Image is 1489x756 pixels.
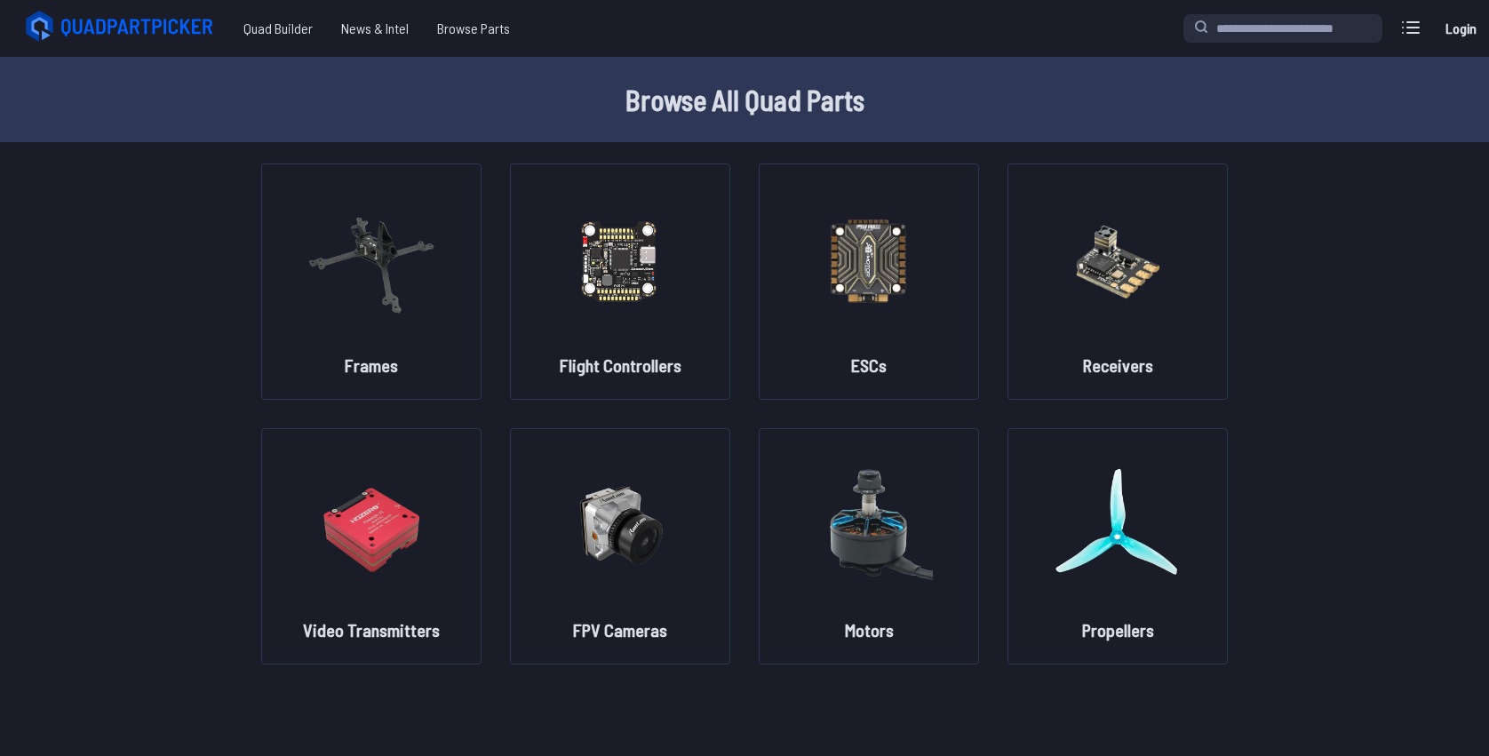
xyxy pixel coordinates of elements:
[759,428,979,664] a: image of categoryMotors
[1054,447,1182,603] img: image of category
[303,617,440,642] h2: Video Transmitters
[805,447,933,603] img: image of category
[229,11,327,46] a: Quad Builder
[851,353,887,378] h2: ESCs
[1083,353,1153,378] h2: Receivers
[1007,163,1228,400] a: image of categoryReceivers
[845,617,894,642] h2: Motors
[176,78,1313,121] h1: Browse All Quad Parts
[510,428,730,664] a: image of categoryFPV Cameras
[556,447,684,603] img: image of category
[1054,182,1182,338] img: image of category
[423,11,524,46] a: Browse Parts
[261,163,482,400] a: image of categoryFrames
[759,163,979,400] a: image of categoryESCs
[261,428,482,664] a: image of categoryVideo Transmitters
[1082,617,1154,642] h2: Propellers
[1439,11,1482,46] a: Login
[1007,428,1228,664] a: image of categoryPropellers
[805,182,933,338] img: image of category
[327,11,423,46] a: News & Intel
[345,353,398,378] h2: Frames
[307,182,435,338] img: image of category
[307,447,435,603] img: image of category
[560,353,681,378] h2: Flight Controllers
[556,182,684,338] img: image of category
[510,163,730,400] a: image of categoryFlight Controllers
[573,617,667,642] h2: FPV Cameras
